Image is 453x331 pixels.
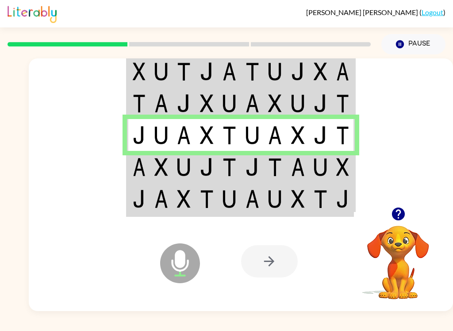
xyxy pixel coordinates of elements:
img: u [223,94,236,112]
img: a [336,62,349,81]
img: u [223,190,236,208]
video: Your browser must support playing .mp4 files to use Literably. Please try using another browser. [354,212,442,300]
img: j [133,190,146,208]
img: j [314,126,327,144]
img: j [133,126,146,144]
button: Pause [381,34,445,54]
img: t [200,190,214,208]
img: a [246,94,259,112]
img: j [246,158,259,176]
img: a [223,62,236,81]
img: j [200,62,214,81]
a: Logout [422,8,443,16]
img: t [246,62,259,81]
img: t [133,94,146,112]
div: ( ) [306,8,445,16]
img: Literably [8,4,57,23]
img: x [177,190,191,208]
img: j [291,62,305,81]
img: t [314,190,327,208]
img: j [314,94,327,112]
img: x [268,94,282,112]
img: a [133,158,146,176]
img: x [200,94,214,112]
img: j [200,158,214,176]
img: t [223,158,236,176]
img: a [291,158,305,176]
img: x [291,126,305,144]
img: x [200,126,214,144]
img: t [223,126,236,144]
img: t [336,126,349,144]
img: x [336,158,349,176]
img: t [336,94,349,112]
img: a [154,190,168,208]
img: a [246,190,259,208]
img: u [154,126,168,144]
span: [PERSON_NAME] [PERSON_NAME] [306,8,419,16]
img: u [154,62,168,81]
img: x [291,190,305,208]
img: x [154,158,168,176]
img: t [177,62,191,81]
img: u [246,126,259,144]
img: a [177,126,191,144]
img: u [291,94,305,112]
img: x [314,62,327,81]
img: a [268,126,282,144]
img: j [177,94,191,112]
img: u [177,158,191,176]
img: u [314,158,327,176]
img: x [133,62,146,81]
img: a [154,94,168,112]
img: j [336,190,349,208]
img: u [268,190,282,208]
img: u [268,62,282,81]
img: t [268,158,282,176]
